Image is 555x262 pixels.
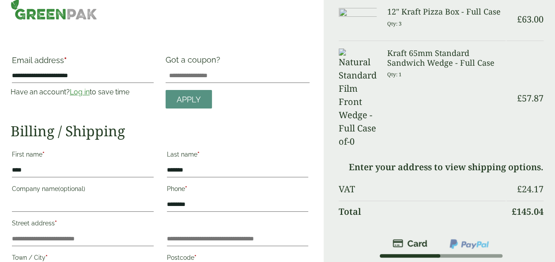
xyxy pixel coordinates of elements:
label: Phone [167,183,309,198]
th: Total [339,201,506,222]
label: Last name [167,148,309,163]
img: Natural Standard Film Front Wedge -Full Case of-0 [339,49,376,148]
bdi: 57.87 [517,92,544,104]
label: Street address [12,217,154,232]
p: Have an account? to save time [11,87,155,97]
small: Qty: 1 [387,71,402,78]
small: Qty: 3 [387,20,402,27]
span: £ [517,13,522,25]
img: ppcp-gateway.png [449,238,490,250]
span: £ [517,92,522,104]
abbr: required [194,254,196,261]
span: Apply [177,95,201,105]
abbr: required [42,151,45,158]
abbr: required [55,220,57,227]
a: Log in [70,88,90,96]
label: First name [12,148,154,163]
label: Got a coupon? [166,55,224,69]
img: stripe.png [393,238,427,249]
label: Company name [12,183,154,198]
span: £ [517,183,522,195]
abbr: required [185,185,187,192]
abbr: required [64,56,67,65]
abbr: required [45,254,48,261]
td: Enter your address to view shipping options. [339,157,544,178]
bdi: 145.04 [512,206,544,217]
a: Apply [166,90,212,109]
abbr: required [197,151,200,158]
th: VAT [339,179,506,200]
h3: Kraft 65mm Standard Sandwich Wedge - Full Case [387,49,506,67]
span: (optional) [58,185,85,192]
h2: Billing / Shipping [11,123,310,139]
span: £ [512,206,517,217]
label: Email address [12,56,154,69]
h3: 12" Kraft Pizza Box - Full Case [387,7,506,17]
bdi: 24.17 [517,183,544,195]
bdi: 63.00 [517,13,544,25]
